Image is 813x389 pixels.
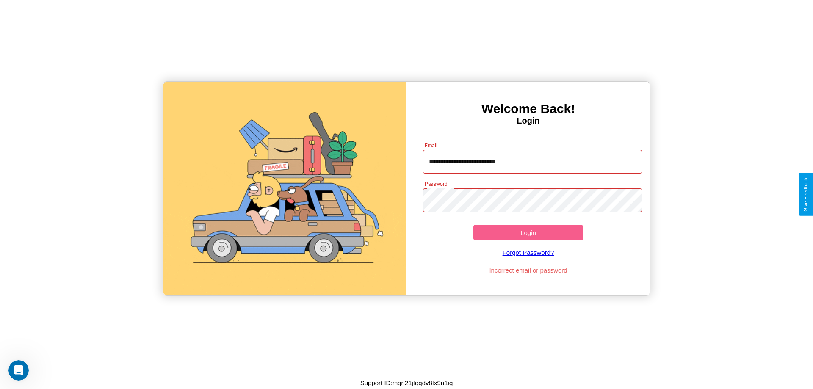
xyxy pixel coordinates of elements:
[419,265,638,276] p: Incorrect email or password
[425,180,447,188] label: Password
[360,377,453,389] p: Support ID: mgn21jfgqdv8fx9n1ig
[406,102,650,116] h3: Welcome Back!
[473,225,583,240] button: Login
[163,82,406,295] img: gif
[425,142,438,149] label: Email
[419,240,638,265] a: Forgot Password?
[406,116,650,126] h4: Login
[803,177,809,212] div: Give Feedback
[8,360,29,381] iframe: Intercom live chat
